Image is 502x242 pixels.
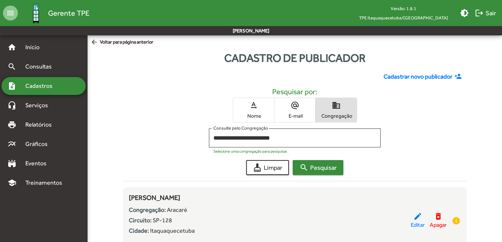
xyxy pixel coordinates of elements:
[167,206,187,213] span: Aracaré
[21,120,61,129] span: Relatórios
[293,160,343,175] button: Pesquisar
[353,4,454,13] div: Versão: 1.8.1
[213,149,288,153] mat-hint: Selecione uma congregação para pesquisar.
[318,112,355,119] span: Congregação
[276,112,314,119] span: E-mail
[475,9,484,17] mat-icon: logout
[454,73,464,81] mat-icon: person_add
[233,98,274,122] button: Nome
[129,87,461,96] h5: Pesquisar por:
[7,62,16,71] mat-icon: search
[452,216,461,225] mat-icon: info
[253,161,282,174] span: Limpar
[7,43,16,52] mat-icon: home
[7,159,16,168] mat-icon: stadium
[21,62,61,71] span: Consultas
[413,212,422,221] mat-icon: edit
[21,101,58,110] span: Serviços
[299,161,337,174] span: Pesquisar
[7,140,16,149] mat-icon: multiline_chart
[353,13,454,22] span: TPE Itaquaquecetuba/[GEOGRAPHIC_DATA]
[88,50,502,66] div: Cadastro de publicador
[153,217,172,224] span: SP-128
[150,227,195,234] span: Itaquaquecetuba
[475,6,496,20] span: Sair
[332,101,341,110] mat-icon: domain
[48,7,89,19] span: Gerente TPE
[384,72,452,81] span: Cadastrar novo publicador
[21,140,58,149] span: Gráficos
[24,1,48,25] img: Logo
[274,98,315,122] button: E-mail
[235,112,272,119] span: Nome
[7,82,16,90] mat-icon: note_add
[129,194,180,201] span: [PERSON_NAME]
[430,221,447,229] span: Apagar
[253,163,262,172] mat-icon: cleaning_services
[7,101,16,110] mat-icon: headset_mic
[129,206,166,213] strong: Congregação:
[129,217,152,224] strong: Circuito:
[3,6,18,20] mat-icon: menu
[7,120,16,129] mat-icon: print
[18,1,89,25] a: Gerente TPE
[21,159,57,168] span: Eventos
[21,82,62,90] span: Cadastros
[21,178,71,187] span: Treinamentos
[90,38,153,47] span: Voltar para página anterior
[299,163,308,172] mat-icon: search
[90,38,100,47] mat-icon: arrow_back
[249,101,258,110] mat-icon: text_rotation_none
[411,221,425,229] span: Editar
[246,160,289,175] button: Limpar
[129,227,149,234] strong: Cidade:
[7,178,16,187] mat-icon: school
[21,43,50,52] span: Início
[316,98,357,122] button: Congregação
[434,212,443,221] mat-icon: delete_forever
[472,6,499,20] button: Sair
[460,9,469,17] mat-icon: brightness_medium
[290,101,299,110] mat-icon: alternate_email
